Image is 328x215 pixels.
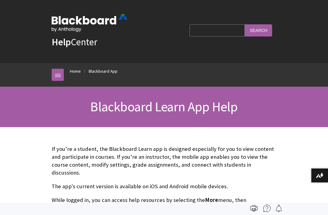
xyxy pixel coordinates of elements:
[263,205,271,212] img: More help
[70,68,81,75] a: Home
[52,196,276,212] p: While logged in, you can access help resources by selecting the menu, then either or . The About ...
[90,98,237,115] span: Blackboard Learn App Help
[52,36,71,48] strong: Help
[52,145,276,177] p: If you’re a student, the Blackboard Learn app is designed especially for you to view content and ...
[205,196,218,203] span: More
[245,24,272,36] input: Search
[250,205,258,212] img: Print
[52,36,97,48] a: HelpCenter
[52,182,276,190] p: The app's current version is available on iOS and Android mobile devices.
[52,14,128,32] img: Blackboard by Anthology
[275,205,282,212] img: Follow this page
[89,68,118,75] a: Blackboard App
